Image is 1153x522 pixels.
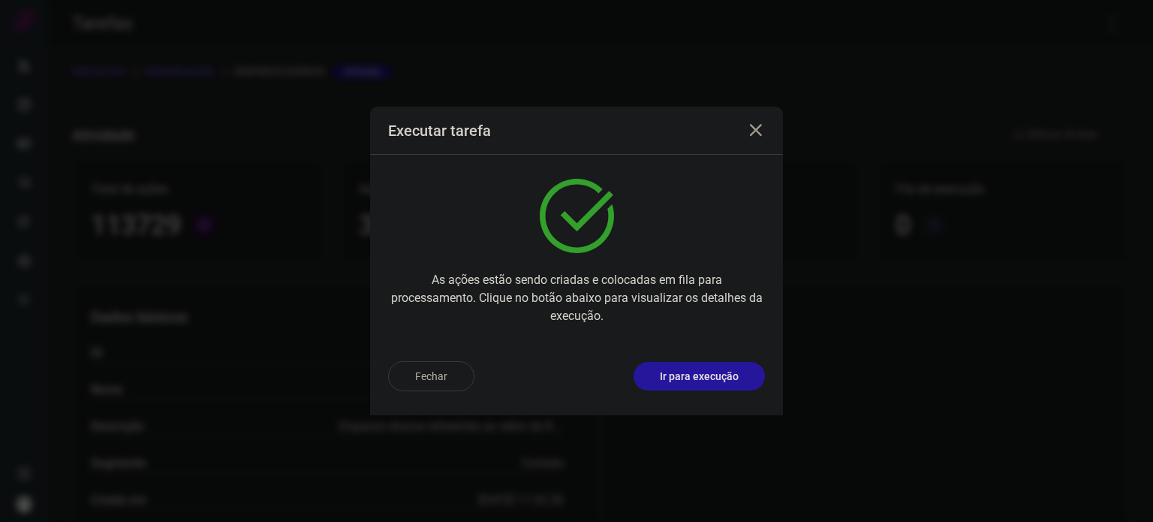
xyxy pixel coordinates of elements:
[388,361,474,391] button: Fechar
[388,122,491,140] h3: Executar tarefa
[660,369,739,385] p: Ir para execução
[540,179,614,253] img: verified.svg
[388,271,765,325] p: As ações estão sendo criadas e colocadas em fila para processamento. Clique no botão abaixo para ...
[634,362,765,391] button: Ir para execução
